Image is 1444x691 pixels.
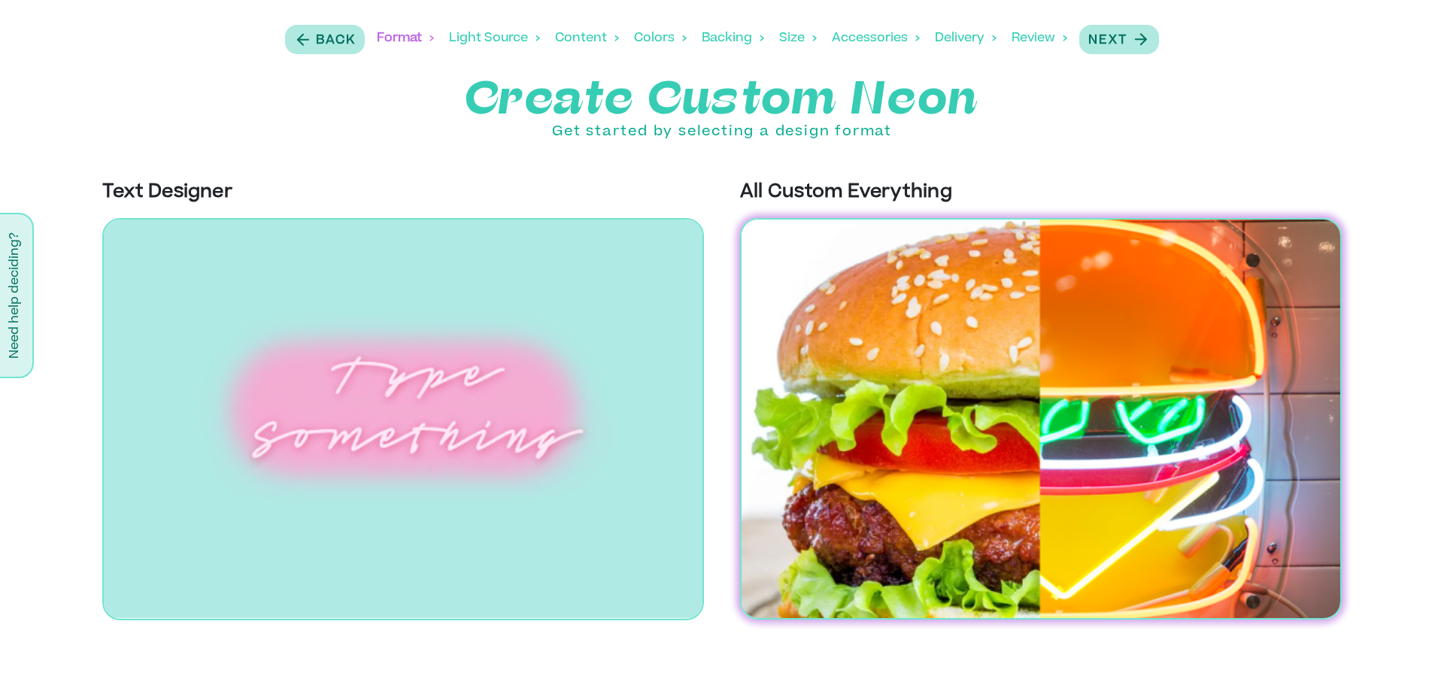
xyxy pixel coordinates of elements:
div: Backing [702,15,764,62]
div: Colors [634,15,687,62]
img: Text Designer [102,218,704,620]
div: Content [555,15,619,62]
div: Accessories [832,15,920,62]
p: Back [316,32,356,50]
div: Size [779,15,817,62]
button: Back [285,25,365,54]
button: Next [1079,25,1159,54]
iframe: Chat Widget [1369,619,1444,691]
div: Light Source [449,15,540,62]
p: All Custom Everything [740,179,1342,206]
div: Delivery [935,15,997,62]
img: All Custom Everything [740,218,1342,620]
div: Review [1012,15,1067,62]
p: Next [1088,32,1127,50]
div: Format [377,15,434,62]
p: Text Designer [102,179,704,206]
